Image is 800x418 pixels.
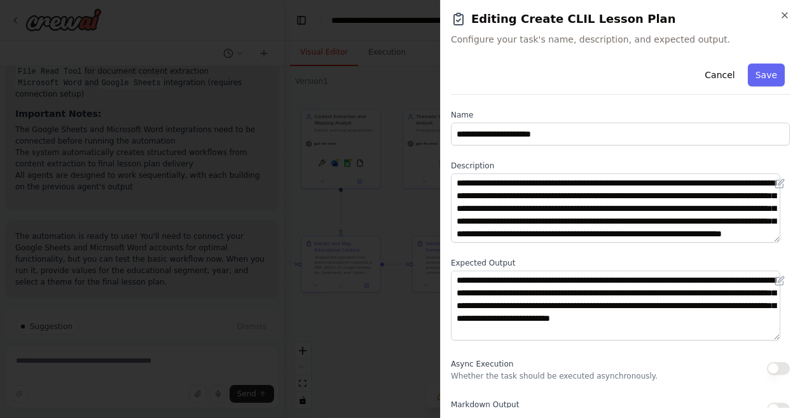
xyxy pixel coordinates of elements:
[772,176,787,191] button: Open in editor
[772,273,787,288] button: Open in editor
[451,400,519,409] span: Markdown Output
[451,10,790,28] h2: Editing Create CLIL Lesson Plan
[451,371,658,381] p: Whether the task should be executed asynchronously.
[748,64,785,86] button: Save
[697,64,742,86] button: Cancel
[451,360,513,368] span: Async Execution
[451,110,790,120] label: Name
[451,258,790,268] label: Expected Output
[451,33,790,46] span: Configure your task's name, description, and expected output.
[451,161,790,171] label: Description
